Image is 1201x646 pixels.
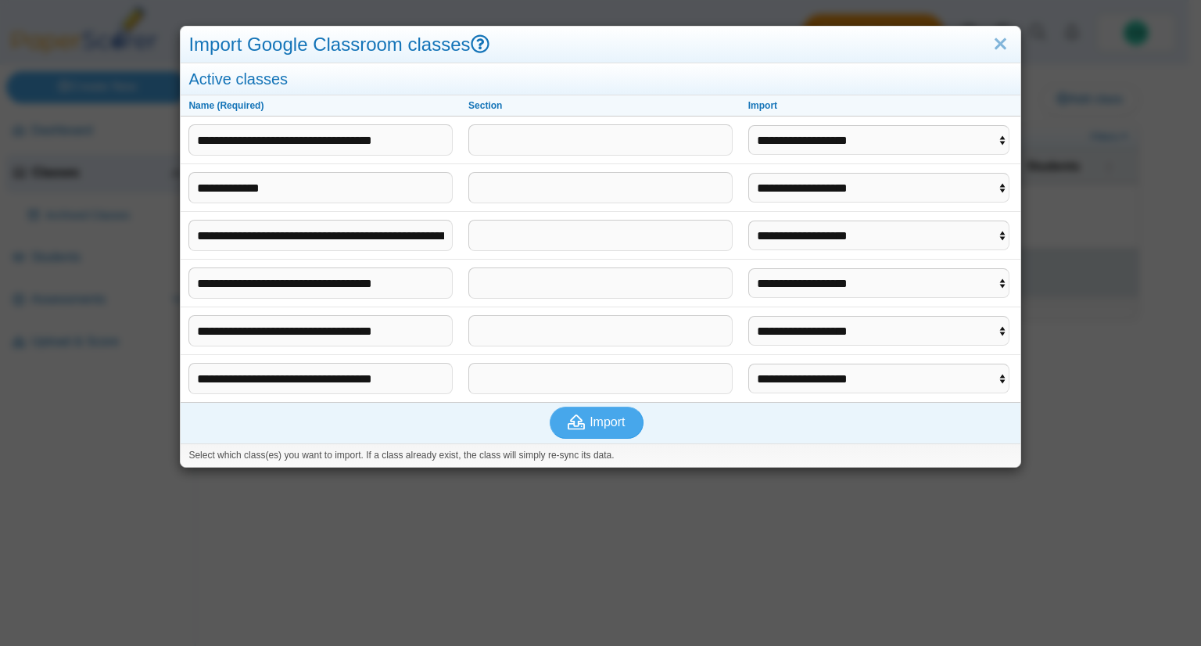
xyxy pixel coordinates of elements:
[181,95,461,117] th: Name (Required)
[181,27,1020,63] div: Import Google Classroom classes
[988,31,1013,58] a: Close
[181,63,1020,95] div: Active classes
[590,415,625,429] span: Import
[181,443,1020,467] div: Select which class(es) you want to import. If a class already exist, the class will simply re-syn...
[550,407,644,438] button: Import
[740,95,1020,117] th: Import
[461,95,740,117] th: Section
